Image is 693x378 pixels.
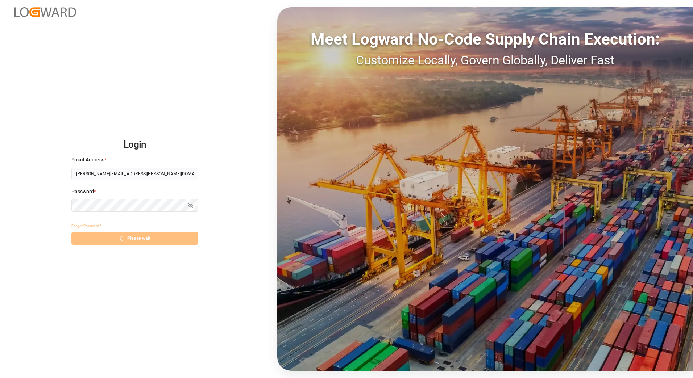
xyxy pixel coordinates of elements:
[277,51,693,70] div: Customize Locally, Govern Globally, Deliver Fast
[71,188,94,196] span: Password
[71,168,198,180] input: Enter your email
[71,133,198,156] h2: Login
[14,7,76,17] img: Logward_new_orange.png
[277,27,693,51] div: Meet Logward No-Code Supply Chain Execution:
[71,156,104,164] span: Email Address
